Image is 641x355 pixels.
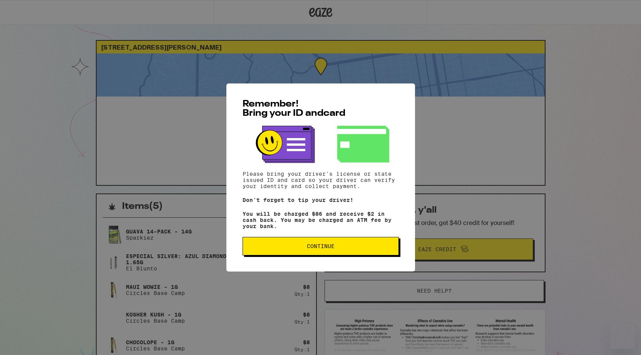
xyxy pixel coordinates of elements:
[243,211,399,229] p: You will be charged $86 and receive $2 in cash back. You may be charged an ATM fee by your bank.
[243,197,399,203] p: Don't forget to tip your driver!
[243,171,399,189] p: Please bring your driver's license or state issued ID and card so your driver can verify your ide...
[610,324,635,349] iframe: Button to launch messaging window
[307,243,335,249] span: Continue
[243,100,345,118] span: Remember! Bring your ID and card
[243,237,399,255] button: Continue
